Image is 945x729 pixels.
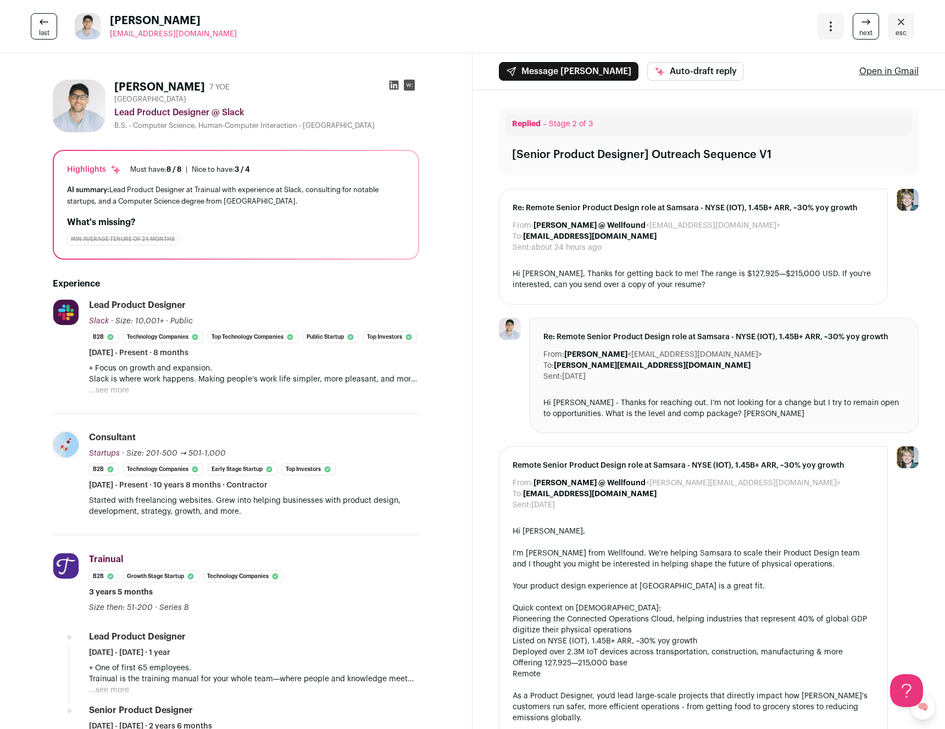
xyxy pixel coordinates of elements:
[114,121,419,130] div: B.S. - Computer Science, Human-Computer Interaction - [GEOGRAPHIC_DATA]
[513,203,874,214] span: Re: Remote Senior Product Design role at Samsara - NYSE (IOT), 1.45B+ ARR, ~30% yoy growth
[549,120,593,128] span: Stage 2 of 3
[512,120,541,128] span: Replied
[110,29,237,40] a: [EMAIL_ADDRESS][DOMAIN_NAME]
[303,331,359,343] li: Public Startup
[282,463,336,475] li: Top Investors
[513,581,874,592] div: Your product design experience at [GEOGRAPHIC_DATA] is a great fit.
[513,500,531,511] dt: Sent:
[67,164,121,175] div: Highlights
[67,233,179,245] div: min average tenure of 24 months
[859,29,872,37] span: next
[853,13,879,40] a: next
[897,189,919,211] img: 6494470-medium_jpg
[523,490,657,498] b: [EMAIL_ADDRESS][DOMAIN_NAME]
[647,62,744,81] button: Auto-draft reply
[543,120,547,128] span: –
[89,570,119,582] li: B2B
[67,216,405,229] h2: What's missing?
[513,242,531,253] dt: Sent:
[543,332,905,343] span: Re: Remote Senior Product Design role at Samsara - NYSE (IOT), 1.45B+ ARR, ~30% yoy growth
[89,555,123,564] span: Trainual
[155,602,157,613] span: ·
[543,371,562,382] dt: Sent:
[110,30,237,38] span: [EMAIL_ADDRESS][DOMAIN_NAME]
[513,220,533,231] dt: From:
[89,374,419,385] p: Slack is where work happens. Making people’s work life simpler, more pleasant, and more productive.
[114,95,186,104] span: [GEOGRAPHIC_DATA]
[513,268,874,291] div: Hi [PERSON_NAME], Thanks for getting back to me! The range is $127,925—$215,000 USD. If you're in...
[114,106,419,119] div: Lead Product Designer @ Slack
[67,186,109,193] span: AI summary:
[890,674,923,707] iframe: Toggle Customer Support
[53,553,79,579] img: 3bef4d88c265b5c484bd4ac4a890e60f7868e39f208e018af057a885896711e2.jpg
[562,371,586,382] dd: [DATE]
[208,331,298,343] li: Top Technology Companies
[53,80,105,132] img: 7bd00dfae166c01ca06d2333809be6295696f8c37ce433509a0c7fabdc4ec1dc.jpg
[89,674,419,685] p: Trainual is the training manual for your whole team—where people and knowledge meet systems and p...
[531,242,602,253] dd: about 24 hours ago
[166,166,181,173] span: 8 / 8
[513,658,874,669] li: Offering 127,925—215,000 base
[130,165,250,174] ul: |
[123,463,203,475] li: Technology Companies
[89,299,186,311] div: Lead Product Designer
[363,331,417,343] li: Top Investors
[89,317,109,325] span: Slack
[89,495,419,517] p: Started with freelancing websites. Grew into helping businesses with product design, development,...
[159,604,189,612] span: Series B
[499,62,638,81] button: Message [PERSON_NAME]
[499,318,521,340] img: 7bd00dfae166c01ca06d2333809be6295696f8c37ce433509a0c7fabdc4ec1dc.jpg
[896,29,907,37] span: esc
[170,317,193,325] span: Public
[89,363,419,374] p: + Focus on growth and expansion.
[859,65,919,78] a: Open in Gmail
[543,349,564,360] dt: From:
[533,220,780,231] dd: <[EMAIL_ADDRESS][DOMAIN_NAME]>
[114,80,205,95] h1: [PERSON_NAME]
[75,13,101,40] img: 7bd00dfae166c01ca06d2333809be6295696f8c37ce433509a0c7fabdc4ec1dc.jpg
[513,614,874,636] li: Pioneering the Connected Operations Cloud, helping industries that represent 40% of global GDP di...
[513,603,874,614] div: Quick context on [DEMOGRAPHIC_DATA]:
[89,647,170,658] span: [DATE] - [DATE] · 1 year
[89,331,119,343] li: B2B
[512,147,771,162] div: [Senior Product Designer] Outreach Sequence V1
[123,331,203,343] li: Technology Companies
[533,479,646,487] b: [PERSON_NAME] @ Wellfound
[53,432,79,457] img: 074d19f9f6c6efe8ab54b549c57bdb352e1c7f0f992a2fa40c7bfef2a8f94803.jpg
[513,478,533,489] dt: From:
[192,165,250,174] div: Nice to have:
[89,604,153,612] span: Size then: 51-200
[513,231,523,242] dt: To:
[513,669,874,680] li: Remote
[89,431,136,444] div: Consultant
[111,317,164,325] span: · Size: 10,001+
[554,362,751,369] b: [PERSON_NAME][EMAIL_ADDRESS][DOMAIN_NAME]
[89,480,268,491] span: [DATE] - Present · 10 years 8 months · Contractor
[130,165,181,174] div: Must have:
[533,222,646,229] b: [PERSON_NAME] @ Wellfound
[818,13,844,40] button: Open dropdown
[166,316,168,327] span: ·
[513,691,874,724] div: As a Product Designer, you'd lead large-scale projects that directly impact how [PERSON_NAME]'s c...
[53,277,419,290] h2: Experience
[235,166,250,173] span: 3 / 4
[89,587,153,598] span: 3 years 5 months
[888,13,914,40] a: Close
[53,300,79,325] img: a4bb67b22924136dda5b3dd97789bf483884721dac6f464531674c7402290234.jpg
[89,463,119,475] li: B2B
[39,29,49,37] span: last
[564,351,627,358] b: [PERSON_NAME]
[897,446,919,468] img: 6494470-medium_jpg
[110,13,237,29] span: [PERSON_NAME]
[89,631,186,643] div: Lead Product Designer
[513,548,874,570] div: I'm [PERSON_NAME] from Wellfound. We're helping Samsara to scale their Product Design team and I ...
[209,82,230,93] div: 7 YOE
[89,663,419,674] p: + One of first 65 employees.
[543,397,905,419] div: Hi [PERSON_NAME] - Thanks for reaching out. I’m not looking for a change but I try to remain open...
[513,526,874,537] div: Hi [PERSON_NAME],
[89,685,129,696] button: ...see more
[543,360,554,371] dt: To:
[31,13,57,40] a: last
[208,463,277,475] li: Early Stage Startup
[513,460,874,471] span: Remote Senior Product Design role at Samsara - NYSE (IOT), 1.45B+ ARR, ~30% yoy growth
